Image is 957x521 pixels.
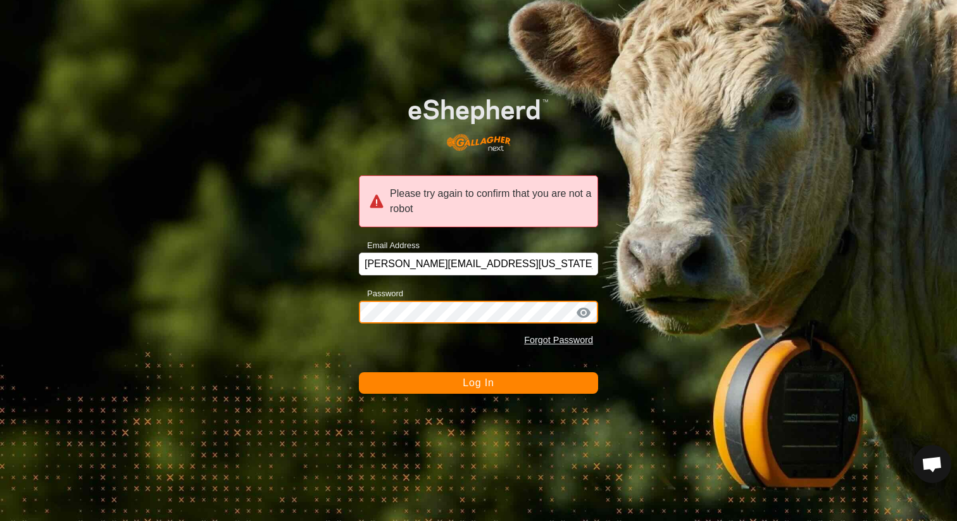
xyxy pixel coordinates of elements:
div: Open chat [913,445,951,483]
input: Email Address [359,253,598,275]
div: Please try again to confirm that you are not a robot [359,175,598,227]
label: Email Address [359,239,420,252]
label: Password [359,287,403,300]
img: E-shepherd Logo [383,79,574,161]
span: Log In [463,377,494,388]
a: Forgot Password [524,335,593,345]
button: Log In [359,372,598,394]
